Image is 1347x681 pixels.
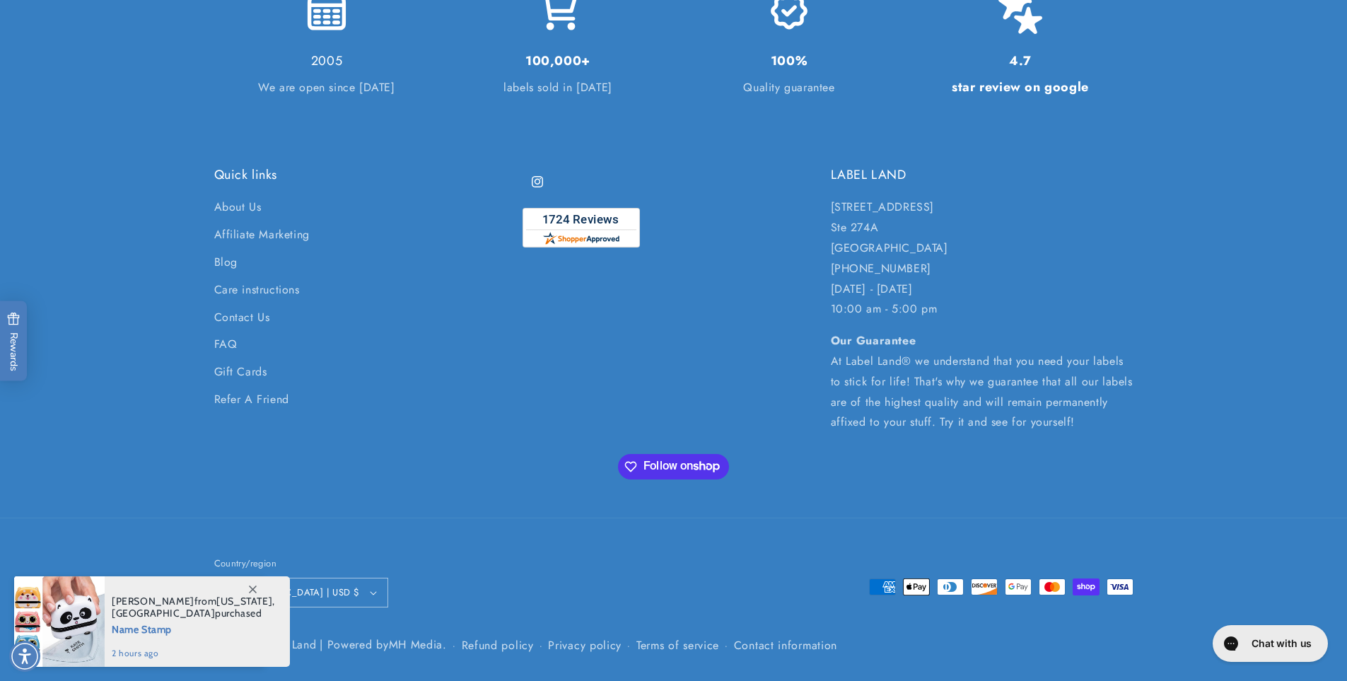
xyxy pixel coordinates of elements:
[320,636,447,653] small: | Powered by .
[229,586,360,600] span: [GEOGRAPHIC_DATA] | USD $
[112,595,194,607] span: [PERSON_NAME]
[831,167,1133,183] h2: LABEL LAND
[112,595,275,619] span: from , purchased
[771,52,807,70] strong: 100%
[112,607,215,619] span: [GEOGRAPHIC_DATA]
[7,312,21,371] span: Rewards
[1206,620,1333,667] iframe: Gorgias live chat messenger
[389,636,443,653] a: MH Media - open in a new tab
[216,595,272,607] span: [US_STATE]
[232,78,422,98] p: We are open since [DATE]
[232,52,422,71] h3: 2005
[523,208,640,255] a: shopperapproved.com
[636,636,719,655] a: Terms of service
[831,332,916,349] strong: Our Guarantee
[462,636,534,655] a: Refund policy
[112,619,275,637] span: Name Stamp
[214,331,238,359] a: FAQ
[214,386,289,414] a: Refer A Friend
[831,331,1133,433] p: At Label Land® we understand that you need your labels to stick for life! That's why we guarantee...
[734,636,837,655] a: Contact information
[548,636,622,655] a: Privacy policy
[112,647,275,660] span: 2 hours ago
[694,78,885,98] p: Quality guarantee
[214,359,267,386] a: Gift Cards
[463,78,653,98] p: labels sold in [DATE]
[952,78,1089,96] strong: star review on google
[831,197,1133,320] p: [STREET_ADDRESS] Ste 274A [GEOGRAPHIC_DATA] [PHONE_NUMBER] [DATE] - [DATE] 10:00 am - 5:00 pm
[214,557,388,571] h2: Country/region
[214,578,388,607] button: [GEOGRAPHIC_DATA] | USD $
[214,304,270,332] a: Contact Us
[214,221,310,249] a: Affiliate Marketing
[1009,52,1032,70] strong: 4.7
[214,197,262,221] a: About Us
[214,249,238,277] a: Blog
[214,277,300,304] a: Care instructions
[214,167,517,183] h2: Quick links
[525,52,590,70] strong: 100,000+
[9,641,40,672] div: Accessibility Menu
